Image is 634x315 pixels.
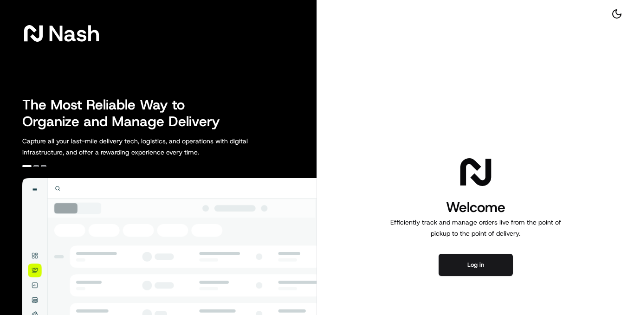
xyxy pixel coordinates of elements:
span: Nash [48,24,100,43]
h1: Welcome [387,198,565,217]
p: Capture all your last-mile delivery tech, logistics, and operations with digital infrastructure, ... [22,135,290,158]
p: Efficiently track and manage orders live from the point of pickup to the point of delivery. [387,217,565,239]
button: Log in [439,254,513,276]
h2: The Most Reliable Way to Organize and Manage Delivery [22,96,230,130]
